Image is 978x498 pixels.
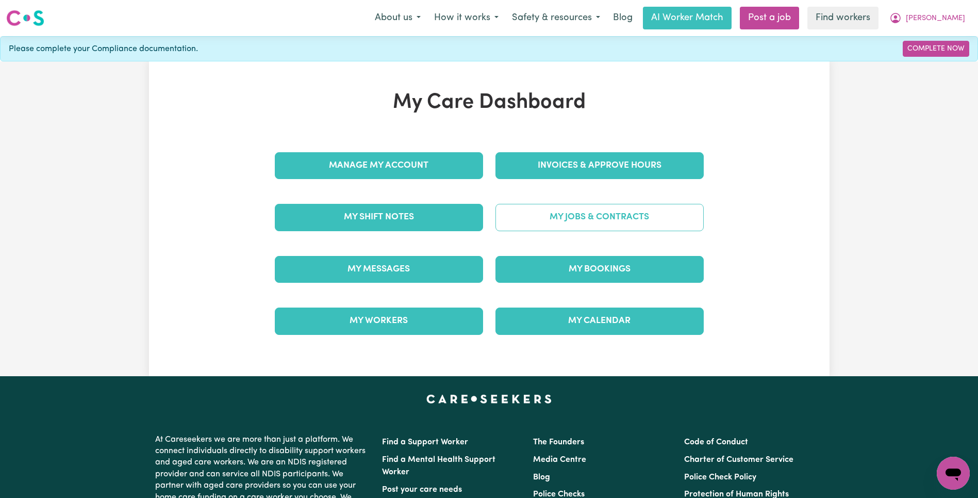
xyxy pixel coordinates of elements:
a: My Jobs & Contracts [495,204,704,231]
a: Blog [533,473,550,481]
button: Safety & resources [505,7,607,29]
button: How it works [427,7,505,29]
a: Charter of Customer Service [684,456,793,464]
a: My Shift Notes [275,204,483,231]
span: [PERSON_NAME] [906,13,965,24]
iframe: Button to launch messaging window [937,457,970,490]
a: Manage My Account [275,152,483,179]
a: My Bookings [495,256,704,283]
span: Please complete your Compliance documentation. [9,43,198,55]
a: Careseekers logo [6,6,44,30]
a: My Messages [275,256,483,283]
a: Media Centre [533,456,586,464]
a: My Workers [275,308,483,334]
h1: My Care Dashboard [269,90,710,115]
a: The Founders [533,438,584,446]
a: Invoices & Approve Hours [495,152,704,179]
a: Code of Conduct [684,438,748,446]
a: Complete Now [903,41,969,57]
a: Find workers [807,7,878,29]
a: Find a Support Worker [382,438,468,446]
a: Post a job [740,7,799,29]
button: About us [368,7,427,29]
a: Find a Mental Health Support Worker [382,456,495,476]
button: My Account [883,7,972,29]
img: Careseekers logo [6,9,44,27]
a: Careseekers home page [426,395,552,403]
a: Blog [607,7,639,29]
a: My Calendar [495,308,704,334]
a: Police Check Policy [684,473,756,481]
a: Post your care needs [382,486,462,494]
a: AI Worker Match [643,7,732,29]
